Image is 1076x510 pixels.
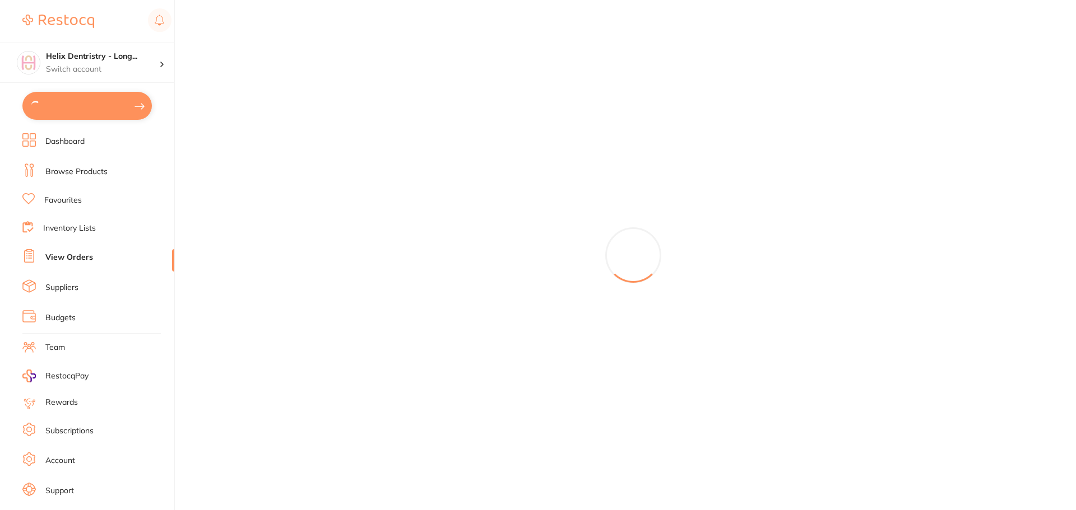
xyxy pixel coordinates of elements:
[22,369,36,382] img: RestocqPay
[17,52,40,74] img: Helix Dentristry - Long Jetty
[45,425,94,437] a: Subscriptions
[45,136,85,147] a: Dashboard
[45,282,78,293] a: Suppliers
[45,252,93,263] a: View Orders
[44,195,82,206] a: Favourites
[22,369,89,382] a: RestocqPay
[45,342,65,353] a: Team
[46,51,159,62] h4: Helix Dentristry - Long Jetty
[45,166,108,177] a: Browse Products
[46,64,159,75] p: Switch account
[45,455,75,466] a: Account
[45,485,74,497] a: Support
[45,397,78,408] a: Rewards
[45,312,76,324] a: Budgets
[22,8,94,34] a: Restocq Logo
[45,371,89,382] span: RestocqPay
[22,15,94,28] img: Restocq Logo
[43,223,96,234] a: Inventory Lists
